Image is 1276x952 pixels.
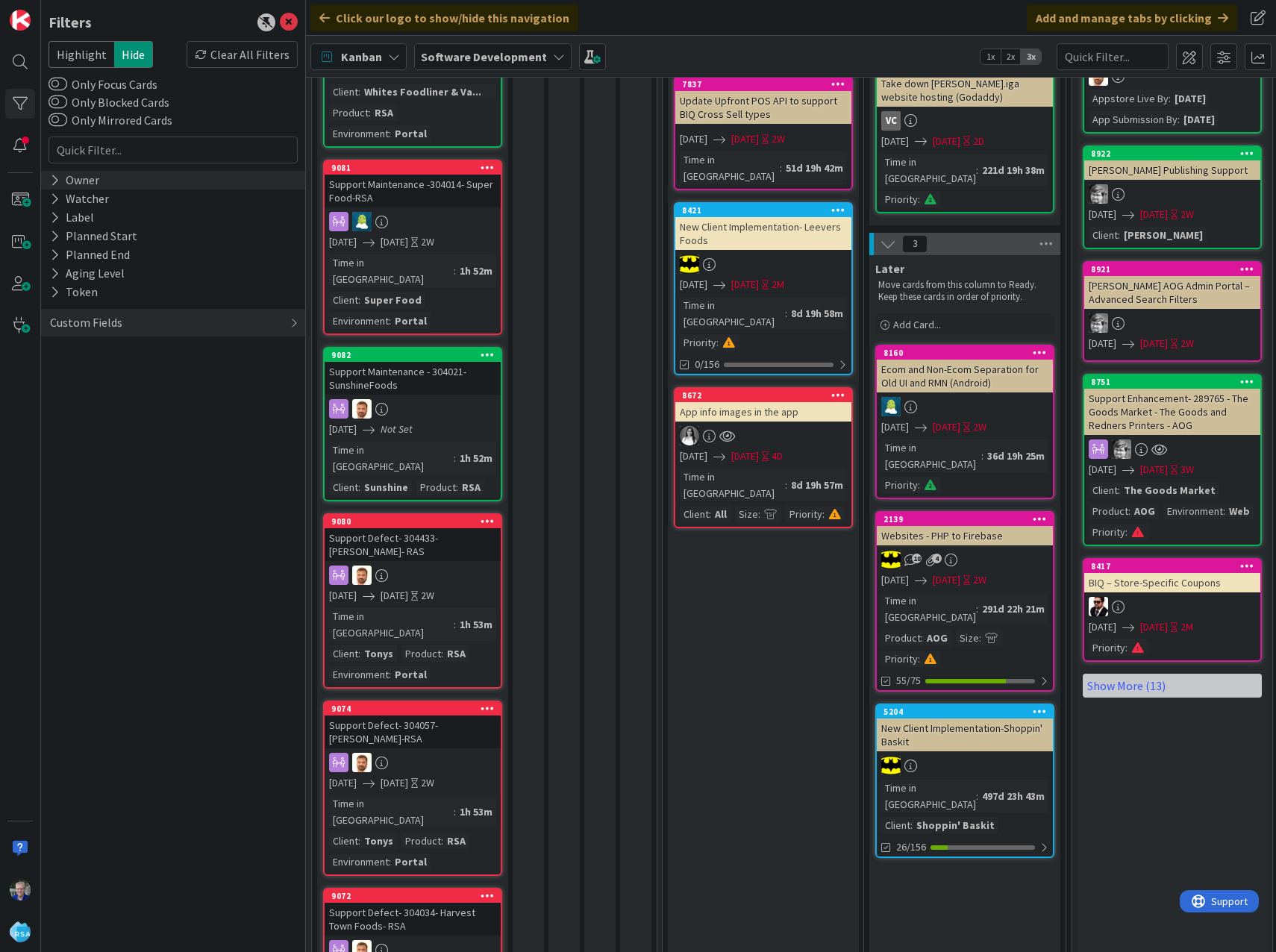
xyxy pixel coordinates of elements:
[680,426,699,445] img: bs
[49,113,67,128] button: Only Mirrored Cards
[329,442,454,475] div: Time in [GEOGRAPHIC_DATA]
[680,448,707,464] span: [DATE]
[352,566,372,585] img: AS
[456,450,496,466] div: 1h 52m
[49,171,101,190] div: Owner
[902,235,928,253] span: 3
[787,305,847,322] div: 8d 19h 58m
[881,191,918,207] div: Priority
[331,350,501,360] div: 9082
[877,346,1053,392] div: 8160Ecom and Non-Ecom Separation for Old UI and RMN (Android)
[981,49,1001,64] span: 1x
[1091,264,1260,275] div: 8921
[329,775,357,791] span: [DATE]
[360,645,397,662] div: Tonys
[881,397,901,416] img: RD
[675,426,851,445] div: bs
[1125,639,1128,656] span: :
[358,833,360,849] span: :
[441,645,443,662] span: :
[711,506,731,522] div: All
[323,160,502,335] a: 9081Support Maintenance -304014- Super Food-RSARD[DATE][DATE]2WTime in [GEOGRAPHIC_DATA]:1h 52mCl...
[978,601,1048,617] div: 291d 22h 21m
[325,515,501,561] div: 9080Support Defect- 304433-[PERSON_NAME]- RAS
[1089,639,1125,656] div: Priority
[674,76,853,190] a: 7837Update Upfront POS API to support BIQ Cross Sell types[DATE][DATE]2WTime in [GEOGRAPHIC_DATA]...
[881,756,901,775] img: AC
[391,666,431,683] div: Portal
[329,645,358,662] div: Client
[716,334,719,351] span: :
[416,479,456,495] div: Product
[421,775,434,791] div: 2W
[709,506,711,522] span: :
[1027,4,1237,31] div: Add and manage tabs by clicking
[881,780,976,812] div: Time in [GEOGRAPHIC_DATA]
[49,77,67,92] button: Only Focus Cards
[675,204,851,217] div: 8421
[877,397,1053,416] div: RD
[772,448,783,464] div: 4D
[456,804,496,820] div: 1h 53m
[680,469,785,501] div: Time in [GEOGRAPHIC_DATA]
[352,753,372,772] img: AS
[358,292,360,308] span: :
[978,162,1048,178] div: 221d 19h 38m
[1163,503,1223,519] div: Environment
[881,817,910,833] div: Client
[786,506,822,522] div: Priority
[358,479,360,495] span: :
[881,630,921,646] div: Product
[896,839,926,855] span: 26/156
[731,131,759,147] span: [DATE]
[976,601,978,617] span: :
[323,701,502,876] a: 9074Support Defect- 304057- [PERSON_NAME]-RSAAS[DATE][DATE]2WTime in [GEOGRAPHIC_DATA]:1h 53mClie...
[1180,619,1193,635] div: 2M
[1084,160,1260,180] div: [PERSON_NAME] Publishing Support
[912,554,922,563] span: 18
[675,389,851,422] div: 8672App info images in the app
[329,666,389,683] div: Environment
[325,702,501,715] div: 9074
[1084,439,1260,459] div: KS
[881,439,981,472] div: Time in [GEOGRAPHIC_DATA]
[456,263,496,279] div: 1h 52m
[421,588,434,604] div: 2W
[1140,207,1168,222] span: [DATE]
[918,477,920,493] span: :
[787,477,847,493] div: 8d 19h 57m
[877,550,1053,569] div: AC
[1118,482,1120,498] span: :
[401,833,441,849] div: Product
[389,854,391,870] span: :
[1089,597,1108,616] img: AC
[883,514,1053,524] div: 2139
[329,833,358,849] div: Client
[1120,482,1219,498] div: The Goods Market
[976,162,978,178] span: :
[325,515,501,528] div: 9080
[49,41,114,68] span: Highlight
[325,175,501,207] div: Support Maintenance -304014- Super Food-RSA
[360,84,485,100] div: Whites Foodliner & Va...
[675,78,851,91] div: 7837
[325,715,501,748] div: Support Defect- 304057- [PERSON_NAME]-RSA
[981,448,983,464] span: :
[381,775,408,791] span: [DATE]
[913,817,998,833] div: Shoppin' Baskit
[973,419,986,435] div: 2W
[325,161,501,175] div: 9081
[877,60,1053,107] div: Take down [PERSON_NAME].iga website hosting (Godaddy)
[675,78,851,124] div: 7837Update Upfront POS API to support BIQ Cross Sell types
[1089,482,1118,498] div: Client
[456,616,496,633] div: 1h 53m
[910,817,913,833] span: :
[325,348,501,362] div: 9082
[1140,619,1168,635] span: [DATE]
[933,134,960,149] span: [DATE]
[877,705,1053,751] div: 5204New Client Implementation-Shoppin' Baskit
[1089,313,1108,333] img: KS
[932,554,942,563] span: 4
[978,788,1048,804] div: 497d 23h 43m
[877,513,1053,545] div: 2139Websites - PHP to Firebase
